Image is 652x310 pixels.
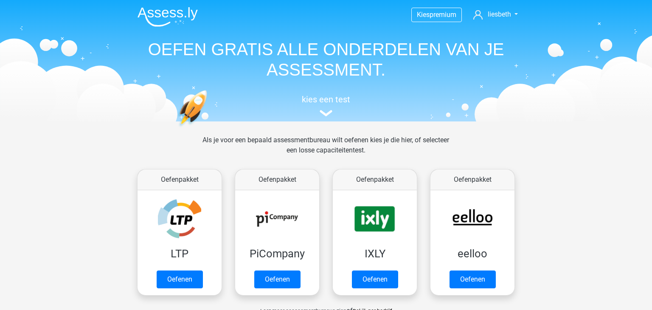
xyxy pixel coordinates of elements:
a: Oefenen [450,271,496,288]
a: kies een test [131,94,521,117]
h1: OEFEN GRATIS ALLE ONDERDELEN VAN JE ASSESSMENT. [131,39,521,80]
span: liesbeth [488,10,511,18]
h5: kies een test [131,94,521,104]
div: Als je voor een bepaald assessmentbureau wilt oefenen kies je die hier, of selecteer een losse ca... [196,135,456,166]
img: Assessly [138,7,198,27]
a: liesbeth [470,9,521,20]
span: Kies [417,11,430,19]
a: Oefenen [254,271,301,288]
img: assessment [320,110,332,116]
span: premium [430,11,456,19]
a: Kiespremium [412,9,461,20]
img: oefenen [177,90,240,167]
a: Oefenen [352,271,398,288]
a: Oefenen [157,271,203,288]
